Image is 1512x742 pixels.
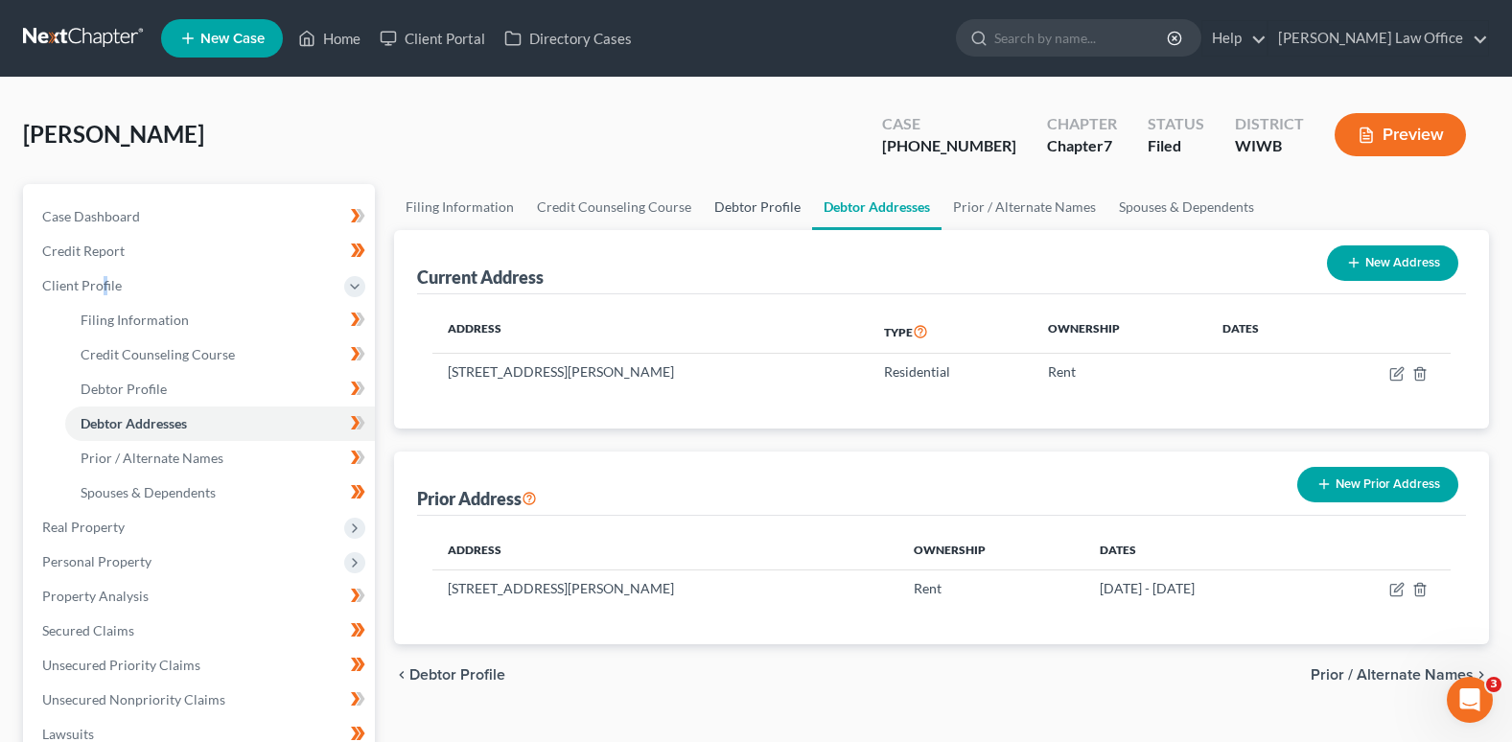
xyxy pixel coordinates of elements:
[1311,667,1474,683] span: Prior / Alternate Names
[1486,677,1501,692] span: 3
[1235,135,1304,157] div: WIWB
[42,553,151,569] span: Personal Property
[1148,113,1204,135] div: Status
[42,519,125,535] span: Real Property
[27,614,375,648] a: Secured Claims
[81,415,187,431] span: Debtor Addresses
[432,569,898,606] td: [STREET_ADDRESS][PERSON_NAME]
[409,667,505,683] span: Debtor Profile
[81,346,235,362] span: Credit Counseling Course
[65,372,375,406] a: Debtor Profile
[65,303,375,337] a: Filing Information
[289,21,370,56] a: Home
[525,184,703,230] a: Credit Counseling Course
[370,21,495,56] a: Client Portal
[23,120,204,148] span: [PERSON_NAME]
[882,113,1016,135] div: Case
[65,441,375,475] a: Prior / Alternate Names
[27,683,375,717] a: Unsecured Nonpriority Claims
[200,32,265,46] span: New Case
[1335,113,1466,156] button: Preview
[42,657,200,673] span: Unsecured Priority Claims
[81,484,216,500] span: Spouses & Dependents
[42,588,149,604] span: Property Analysis
[42,726,94,742] span: Lawsuits
[27,648,375,683] a: Unsecured Priority Claims
[432,531,898,569] th: Address
[27,234,375,268] a: Credit Report
[394,667,409,683] i: chevron_left
[1327,245,1458,281] button: New Address
[394,184,525,230] a: Filing Information
[42,622,134,638] span: Secured Claims
[882,135,1016,157] div: [PHONE_NUMBER]
[27,199,375,234] a: Case Dashboard
[1047,135,1117,157] div: Chapter
[1104,136,1112,154] span: 7
[42,243,125,259] span: Credit Report
[65,406,375,441] a: Debtor Addresses
[1297,467,1458,502] button: New Prior Address
[1084,569,1312,606] td: [DATE] - [DATE]
[1311,667,1489,683] button: Prior / Alternate Names chevron_right
[1268,21,1488,56] a: [PERSON_NAME] Law Office
[703,184,812,230] a: Debtor Profile
[869,310,1033,354] th: Type
[812,184,942,230] a: Debtor Addresses
[869,354,1033,390] td: Residential
[898,531,1084,569] th: Ownership
[495,21,641,56] a: Directory Cases
[1235,113,1304,135] div: District
[394,667,505,683] button: chevron_left Debtor Profile
[1033,354,1206,390] td: Rent
[65,337,375,372] a: Credit Counseling Course
[1202,21,1267,56] a: Help
[42,208,140,224] span: Case Dashboard
[942,184,1107,230] a: Prior / Alternate Names
[42,277,122,293] span: Client Profile
[432,310,869,354] th: Address
[994,20,1170,56] input: Search by name...
[1047,113,1117,135] div: Chapter
[898,569,1084,606] td: Rent
[1207,310,1321,354] th: Dates
[417,266,544,289] div: Current Address
[417,487,537,510] div: Prior Address
[1447,677,1493,723] iframe: Intercom live chat
[27,579,375,614] a: Property Analysis
[81,381,167,397] span: Debtor Profile
[1033,310,1206,354] th: Ownership
[42,691,225,707] span: Unsecured Nonpriority Claims
[1107,184,1266,230] a: Spouses & Dependents
[1474,667,1489,683] i: chevron_right
[81,450,223,466] span: Prior / Alternate Names
[81,312,189,328] span: Filing Information
[65,475,375,510] a: Spouses & Dependents
[1148,135,1204,157] div: Filed
[432,354,869,390] td: [STREET_ADDRESS][PERSON_NAME]
[1084,531,1312,569] th: Dates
